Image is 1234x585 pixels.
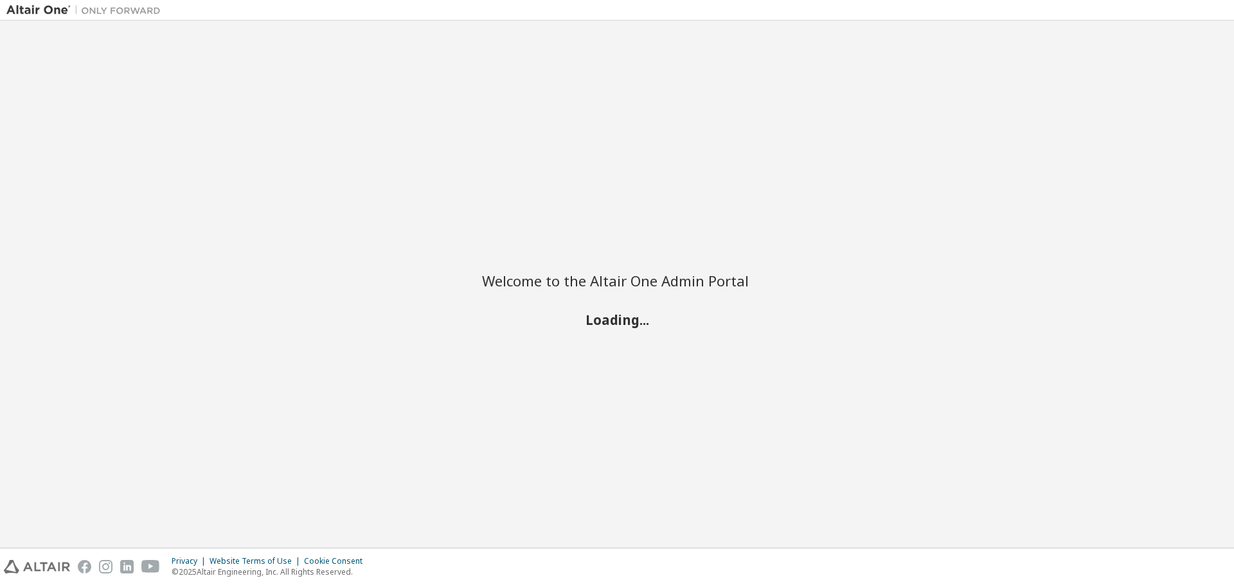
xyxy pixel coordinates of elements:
[172,566,370,577] p: © 2025 Altair Engineering, Inc. All Rights Reserved.
[210,556,304,566] div: Website Terms of Use
[99,560,112,573] img: instagram.svg
[78,560,91,573] img: facebook.svg
[172,556,210,566] div: Privacy
[6,4,167,17] img: Altair One
[4,560,70,573] img: altair_logo.svg
[141,560,160,573] img: youtube.svg
[482,272,752,290] h2: Welcome to the Altair One Admin Portal
[120,560,134,573] img: linkedin.svg
[482,311,752,327] h2: Loading...
[304,556,370,566] div: Cookie Consent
